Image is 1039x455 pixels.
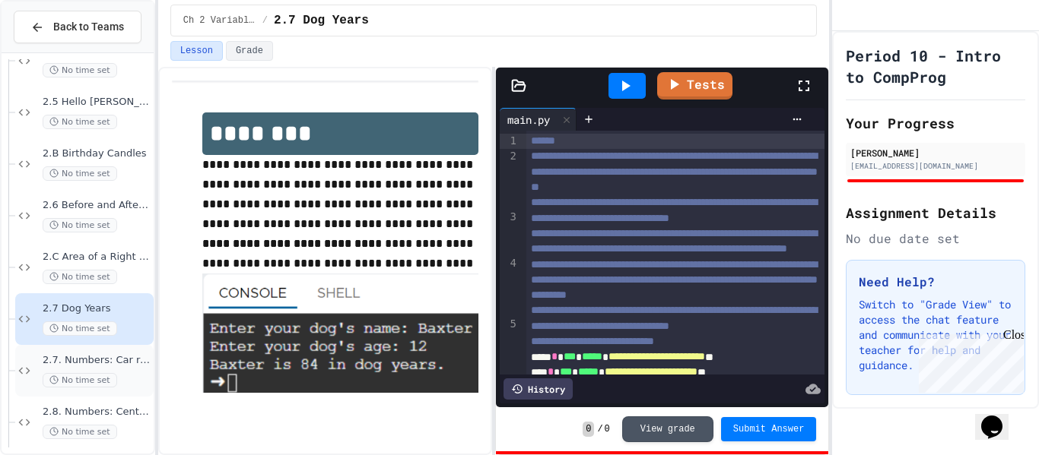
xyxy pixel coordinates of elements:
[43,406,151,419] span: 2.8. Numbers: Century
[859,273,1012,291] h3: Need Help?
[6,6,105,96] div: Chat with us now!Close
[262,14,268,27] span: /
[846,45,1025,87] h1: Period 10 - Intro to CompProg
[43,302,151,315] span: 2.7 Dog Years
[53,19,124,35] span: Back to Teams
[846,112,1025,134] h2: Your Progress
[733,423,805,435] span: Submit Answer
[43,96,151,109] span: 2.5 Hello [PERSON_NAME]
[183,14,256,27] span: Ch 2 Variables, Statements & Expressions
[170,41,223,61] button: Lesson
[43,373,117,387] span: No time set
[504,378,573,400] div: History
[846,202,1025,223] h2: Assignment Details
[846,229,1025,248] div: No due date set
[43,147,151,160] span: 2.B Birthday Candles
[43,354,151,367] span: 2.7. Numbers: Car route
[913,328,1024,393] iframe: chat widget
[43,251,151,264] span: 2.C Area of a Right Triangle
[14,11,141,43] button: Back to Teams
[975,394,1024,440] iframe: chat widget
[622,416,713,442] button: View grade
[43,218,117,232] span: No time set
[500,112,558,128] div: main.py
[859,297,1012,373] p: Switch to "Grade View" to access the chat feature and communicate with your teacher for help and ...
[43,199,151,212] span: 2.6 Before and After Nums
[500,256,519,317] div: 4
[657,72,732,100] a: Tests
[500,210,519,255] div: 3
[850,146,1021,160] div: [PERSON_NAME]
[43,321,117,336] span: No time set
[43,270,117,284] span: No time set
[500,134,519,149] div: 1
[500,149,519,210] div: 2
[605,423,610,435] span: 0
[500,317,519,378] div: 5
[43,115,117,129] span: No time set
[226,41,273,61] button: Grade
[274,11,369,30] span: 2.7 Dog Years
[721,417,817,441] button: Submit Answer
[583,422,594,437] span: 0
[43,63,117,77] span: No time set
[597,423,602,435] span: /
[850,160,1021,172] div: [EMAIL_ADDRESS][DOMAIN_NAME]
[43,425,117,439] span: No time set
[500,108,577,131] div: main.py
[43,166,117,181] span: No time set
